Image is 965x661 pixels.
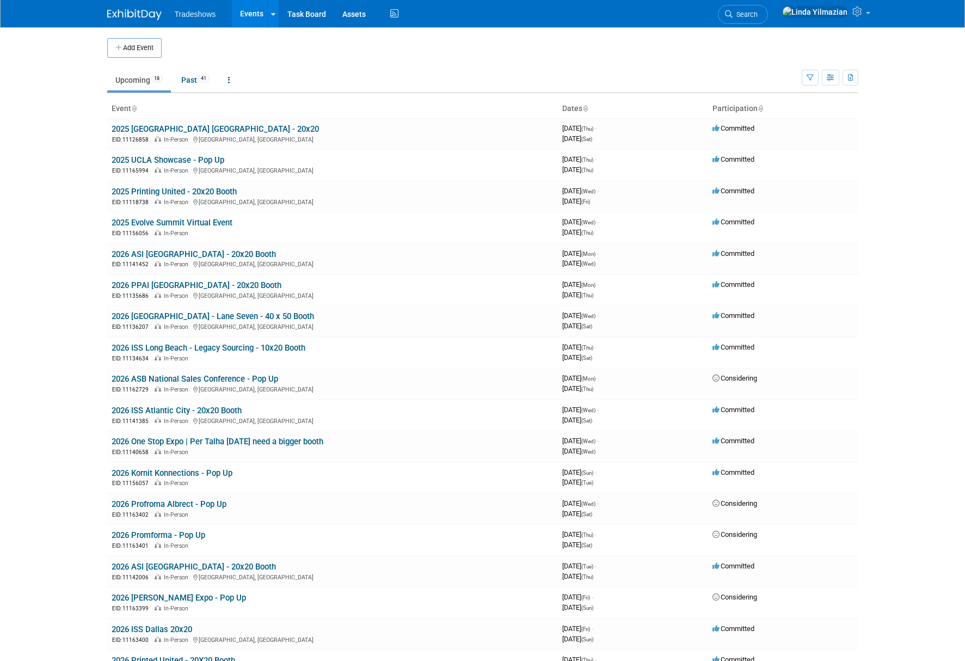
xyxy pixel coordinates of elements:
span: EID: 11163401 [112,543,153,549]
img: In-Person Event [155,386,161,391]
span: - [592,593,593,601]
span: [DATE] [562,353,592,362]
span: [DATE] [562,416,592,424]
span: [DATE] [562,259,595,267]
span: 41 [198,75,210,83]
span: EID: 11163402 [112,512,153,518]
span: - [597,374,599,382]
span: - [595,155,597,163]
span: Committed [712,625,754,633]
div: [GEOGRAPHIC_DATA], [GEOGRAPHIC_DATA] [112,291,554,300]
span: (Wed) [581,449,595,455]
span: (Thu) [581,167,593,173]
span: - [595,343,597,351]
a: 2026 PPAI [GEOGRAPHIC_DATA] - 20x20 Booth [112,280,281,290]
span: [DATE] [562,635,593,643]
a: Search [718,5,768,24]
span: (Sat) [581,355,592,361]
span: (Wed) [581,188,595,194]
span: (Mon) [581,376,595,382]
a: 2026 Profroma Albrect - Pop Up [112,499,226,509]
a: 2025 Printing United - 20x20 Booth [112,187,237,197]
span: - [595,468,597,476]
img: In-Person Event [155,292,161,298]
span: (Tue) [581,480,593,486]
div: [GEOGRAPHIC_DATA], [GEOGRAPHIC_DATA] [112,197,554,206]
a: Past41 [173,70,218,90]
img: In-Person Event [155,511,161,517]
div: [GEOGRAPHIC_DATA], [GEOGRAPHIC_DATA] [112,416,554,425]
span: (Fri) [581,626,590,632]
span: [DATE] [562,166,593,174]
span: [DATE] [562,499,599,507]
img: In-Person Event [155,323,161,329]
span: In-Person [164,230,192,237]
span: (Thu) [581,574,593,580]
span: Committed [712,249,754,258]
span: In-Person [164,542,192,549]
span: (Mon) [581,282,595,288]
span: [DATE] [562,218,599,226]
a: 2026 ASI [GEOGRAPHIC_DATA] - 20x20 Booth [112,249,276,259]
span: Search [733,10,758,19]
span: Committed [712,562,754,570]
span: [DATE] [562,322,592,330]
span: In-Person [164,449,192,456]
img: Linda Yilmazian [782,6,848,18]
span: In-Person [164,511,192,518]
span: [DATE] [562,562,597,570]
img: In-Person Event [155,480,161,485]
span: EID: 11134634 [112,356,153,362]
span: EID: 11135686 [112,293,153,299]
span: [DATE] [562,249,599,258]
span: [DATE] [562,228,593,236]
span: Committed [712,343,754,351]
div: [GEOGRAPHIC_DATA], [GEOGRAPHIC_DATA] [112,166,554,175]
div: [GEOGRAPHIC_DATA], [GEOGRAPHIC_DATA] [112,322,554,331]
a: 2026 ASI [GEOGRAPHIC_DATA] - 20x20 Booth [112,562,276,572]
span: [DATE] [562,468,597,476]
span: EID: 11142006 [112,574,153,580]
a: 2025 UCLA Showcase - Pop Up [112,155,224,165]
a: Sort by Participation Type [758,104,763,113]
span: EID: 11141385 [112,418,153,424]
span: In-Person [164,574,192,581]
span: Committed [712,437,754,445]
span: (Tue) [581,564,593,570]
span: - [597,280,599,289]
span: - [597,249,599,258]
a: 2026 [GEOGRAPHIC_DATA] - Lane Seven - 40 x 50 Booth [112,311,314,321]
img: In-Person Event [155,261,161,266]
span: In-Person [164,261,192,268]
span: (Wed) [581,313,595,319]
span: EID: 11140658 [112,449,153,455]
span: Considering [712,374,757,382]
span: In-Person [164,418,192,425]
th: Event [107,100,558,118]
span: 18 [151,75,163,83]
th: Dates [558,100,708,118]
a: 2026 Kornit Konnections - Pop Up [112,468,232,478]
span: In-Person [164,199,192,206]
span: - [595,562,597,570]
span: Considering [712,593,757,601]
span: [DATE] [562,155,597,163]
span: (Thu) [581,157,593,163]
span: Committed [712,406,754,414]
span: [DATE] [562,510,592,518]
img: ExhibitDay [107,9,162,20]
img: In-Person Event [155,230,161,235]
a: 2026 [PERSON_NAME] Expo - Pop Up [112,593,246,603]
span: [DATE] [562,384,593,393]
img: In-Person Event [155,199,161,204]
span: (Sun) [581,605,593,611]
a: 2026 Promforma - Pop Up [112,530,205,540]
img: In-Person Event [155,605,161,610]
span: - [597,187,599,195]
img: In-Person Event [155,636,161,642]
img: In-Person Event [155,355,161,360]
a: Sort by Event Name [131,104,137,113]
span: (Thu) [581,126,593,132]
span: [DATE] [562,134,592,143]
span: [DATE] [562,593,593,601]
